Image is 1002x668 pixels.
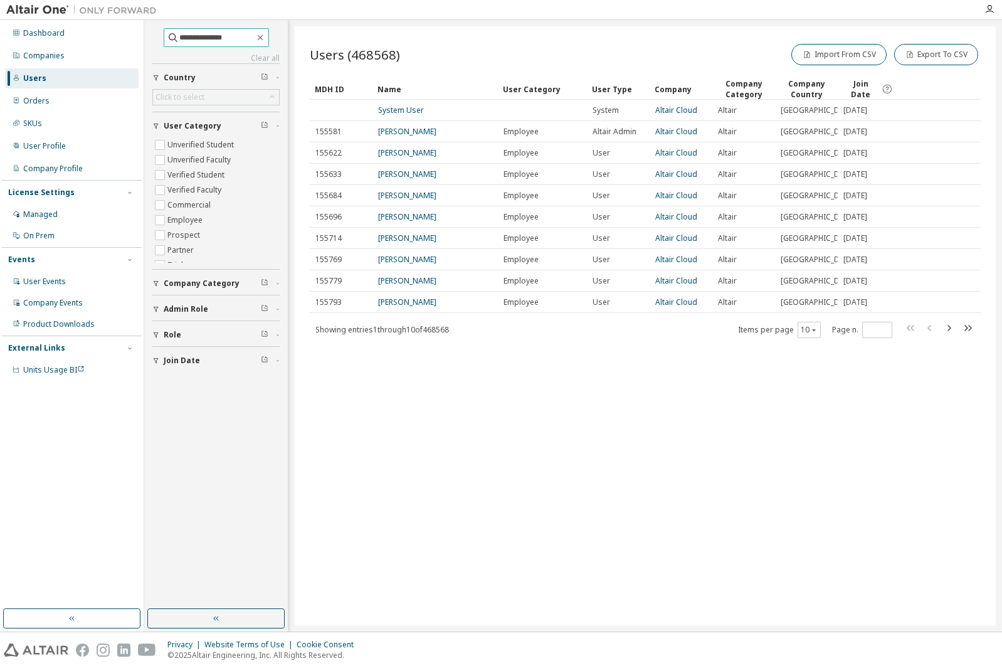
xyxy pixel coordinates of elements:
span: Employee [504,233,539,243]
a: [PERSON_NAME] [378,147,436,158]
span: 155622 [315,148,342,158]
div: Events [8,255,35,265]
div: Click to select [153,90,279,105]
span: Employee [504,255,539,265]
a: [PERSON_NAME] [378,211,436,222]
span: Clear filter [261,330,268,340]
span: [DATE] [843,148,867,158]
img: linkedin.svg [117,644,130,657]
a: Altair Cloud [655,275,697,286]
span: Country [164,73,196,83]
span: Employee [504,169,539,179]
span: 155714 [315,233,342,243]
span: User [593,233,610,243]
span: Clear filter [261,304,268,314]
span: 155633 [315,169,342,179]
button: Company Category [152,270,280,297]
div: User Profile [23,141,66,151]
a: Clear all [152,53,280,63]
label: Partner [167,243,196,258]
span: Altair [718,255,737,265]
span: [DATE] [843,212,867,222]
a: Altair Cloud [655,169,697,179]
span: Altair [718,297,737,307]
span: [DATE] [843,233,867,243]
button: Admin Role [152,295,280,323]
span: [DATE] [843,105,867,115]
a: Altair Cloud [655,126,697,137]
span: [GEOGRAPHIC_DATA] [781,105,856,115]
div: Company Events [23,298,83,308]
div: Product Downloads [23,319,95,329]
a: Altair Cloud [655,147,697,158]
a: Altair Cloud [655,105,697,115]
span: User [593,276,610,286]
span: [GEOGRAPHIC_DATA] [781,212,856,222]
span: [DATE] [843,297,867,307]
div: Name [377,79,493,99]
span: 155581 [315,127,342,137]
span: [DATE] [843,127,867,137]
div: Orders [23,96,50,106]
div: SKUs [23,119,42,129]
span: Altair [718,276,737,286]
svg: Date when the user was first added or directly signed up. If the user was deleted and later re-ad... [882,83,893,95]
span: 155684 [315,191,342,201]
button: Export To CSV [894,44,978,65]
label: Employee [167,213,205,228]
span: [DATE] [843,191,867,201]
label: Commercial [167,198,213,213]
p: © 2025 Altair Engineering, Inc. All Rights Reserved. [167,650,361,660]
button: Country [152,64,280,92]
button: Join Date [152,347,280,374]
a: [PERSON_NAME] [378,169,436,179]
span: [DATE] [843,276,867,286]
button: Role [152,321,280,349]
div: User Type [592,79,645,99]
span: Clear filter [261,356,268,366]
a: Altair Cloud [655,233,697,243]
span: [GEOGRAPHIC_DATA] [781,191,856,201]
span: Altair [718,191,737,201]
div: Dashboard [23,28,65,38]
span: [DATE] [843,255,867,265]
span: Clear filter [261,121,268,131]
span: [GEOGRAPHIC_DATA] [781,297,856,307]
span: Altair [718,127,737,137]
a: [PERSON_NAME] [378,233,436,243]
button: User Category [152,112,280,140]
span: Role [164,330,181,340]
a: System User [378,105,424,115]
span: Altair [718,212,737,222]
a: Altair Cloud [655,297,697,307]
span: Users (468568) [310,46,400,63]
div: External Links [8,343,65,353]
span: [GEOGRAPHIC_DATA] [781,169,856,179]
span: User [593,169,610,179]
div: Managed [23,209,58,220]
span: Employee [504,148,539,158]
span: Altair [718,105,737,115]
a: Altair Cloud [655,254,697,265]
div: Privacy [167,640,204,650]
img: instagram.svg [97,644,110,657]
span: System [593,105,619,115]
div: Users [23,73,46,83]
span: User [593,148,610,158]
span: [GEOGRAPHIC_DATA] [781,127,856,137]
span: User [593,191,610,201]
span: Units Usage BI [23,364,85,375]
div: Company Country [780,78,833,100]
span: Altair Admin [593,127,636,137]
div: Companies [23,51,65,61]
a: Altair Cloud [655,190,697,201]
div: Company Profile [23,164,83,174]
span: [GEOGRAPHIC_DATA] [781,276,856,286]
span: Join Date [843,78,878,100]
span: Employee [504,127,539,137]
span: User [593,255,610,265]
span: Page n. [832,322,892,338]
span: Company Category [164,278,240,289]
div: User Category [503,79,582,99]
img: facebook.svg [76,644,89,657]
